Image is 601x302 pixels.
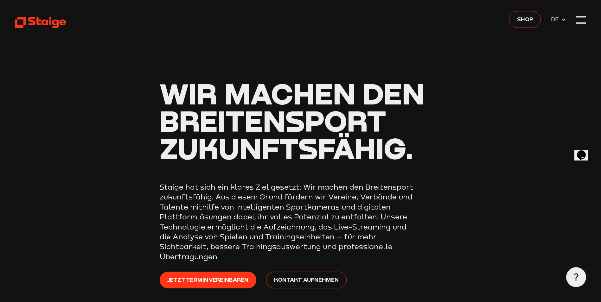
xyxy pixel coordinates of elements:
[266,272,346,288] a: Kontakt aufnehmen
[160,182,413,262] p: Staige hat sich ein klares Ziel gesetzt: Wir machen den Breitensport zukunftsfähig. Aus diesem Gr...
[160,272,256,288] a: Jetzt Termin vereinbaren
[509,11,541,28] a: Shop
[517,15,533,23] span: Shop
[160,76,425,166] span: Wir machen den Breitensport zukunftsfähig.
[167,275,248,284] span: Jetzt Termin vereinbaren
[574,142,595,160] iframe: chat widget
[274,275,339,284] span: Kontakt aufnehmen
[551,15,561,24] span: DE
